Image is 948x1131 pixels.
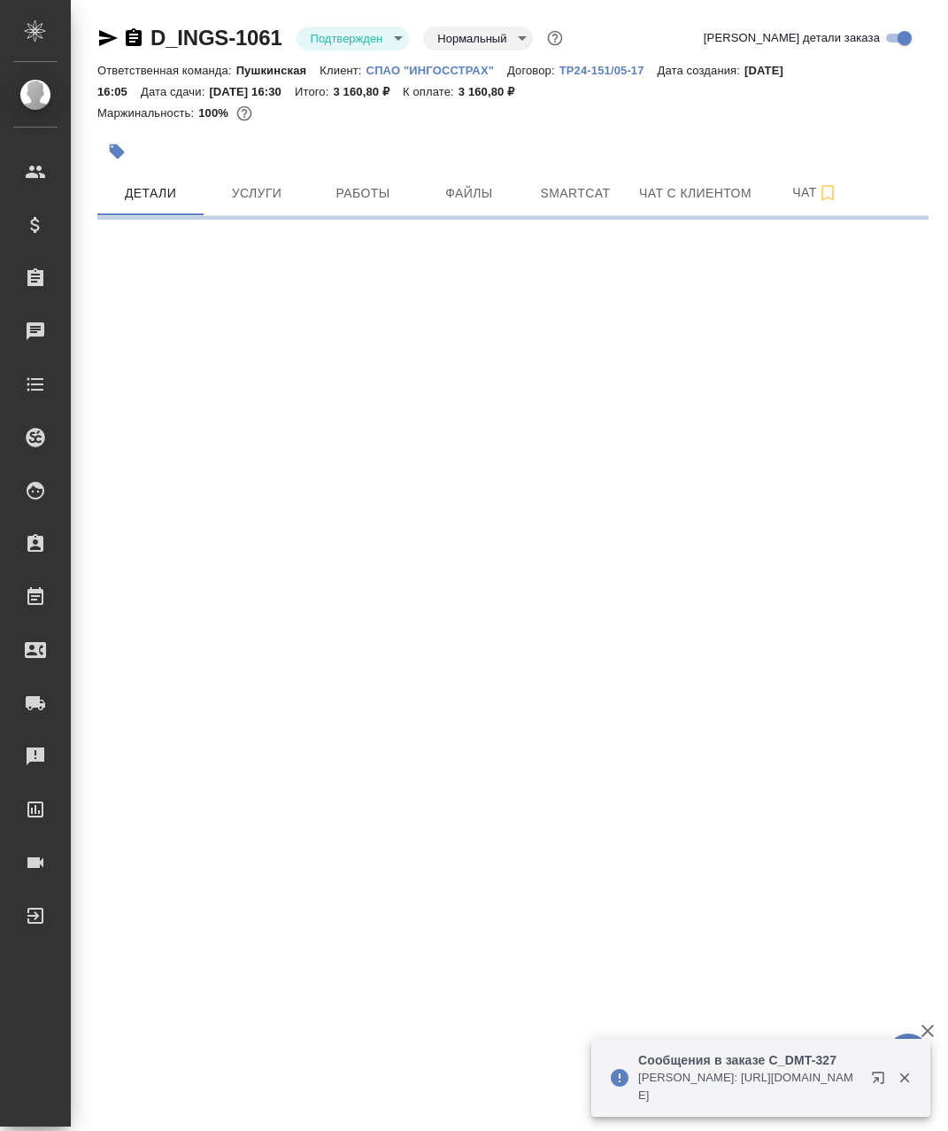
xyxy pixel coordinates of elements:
[886,1034,930,1078] button: 🙏
[97,27,119,49] button: Скопировать ссылку для ЯМессенджера
[533,182,618,205] span: Smartcat
[123,27,144,49] button: Скопировать ссылку
[423,27,533,50] div: Подтвержден
[638,1069,859,1104] p: [PERSON_NAME]: [URL][DOMAIN_NAME]
[141,85,209,98] p: Дата сдачи:
[366,64,507,77] p: СПАО "ИНГОССТРАХ"
[507,64,559,77] p: Договор:
[209,85,295,98] p: [DATE] 16:30
[559,64,658,77] p: ТР24-151/05-17
[704,29,880,47] span: [PERSON_NAME] детали заказа
[97,106,198,120] p: Маржинальность:
[320,182,405,205] span: Работы
[773,182,858,204] span: Чат
[543,27,566,50] button: Доп статусы указывают на важность/срочность заказа
[427,182,512,205] span: Файлы
[817,182,838,204] svg: Подписаться
[658,64,744,77] p: Дата создания:
[333,85,403,98] p: 3 160,80 ₽
[236,64,320,77] p: Пушкинская
[150,26,282,50] a: D_INGS-1061
[639,182,751,205] span: Чат с клиентом
[432,31,512,46] button: Нормальный
[403,85,459,98] p: К оплате:
[366,62,507,77] a: СПАО "ИНГОССТРАХ"
[97,132,136,171] button: Добавить тэг
[459,85,528,98] p: 3 160,80 ₽
[559,62,658,77] a: ТР24-151/05-17
[305,31,389,46] button: Подтвержден
[297,27,410,50] div: Подтвержден
[108,182,193,205] span: Детали
[198,106,233,120] p: 100%
[295,85,333,98] p: Итого:
[886,1070,922,1086] button: Закрыть
[860,1060,903,1103] button: Открыть в новой вкладке
[214,182,299,205] span: Услуги
[320,64,366,77] p: Клиент:
[233,102,256,125] button: 0.00 RUB;
[638,1051,859,1069] p: Сообщения в заказе C_DMT-327
[97,64,236,77] p: Ответственная команда:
